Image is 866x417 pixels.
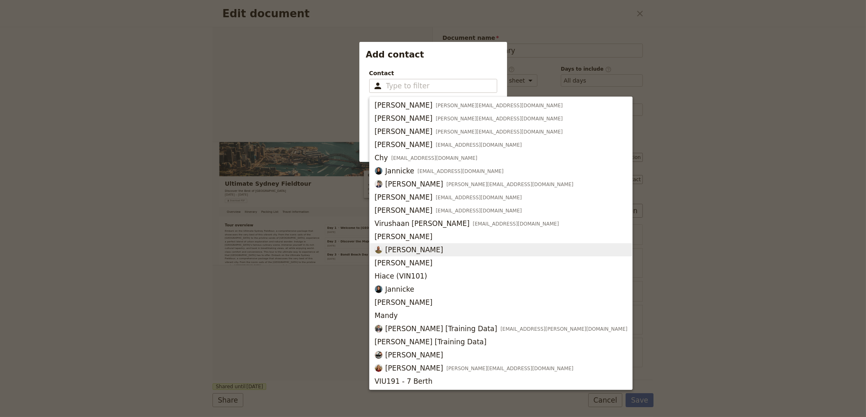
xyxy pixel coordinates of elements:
[372,119,482,127] a: outbacktours.com
[375,167,383,175] img: Profile
[30,121,85,131] span: [DATE] – [DATE]
[391,155,478,161] span: [EMAIL_ADDRESS][DOMAIN_NAME]
[375,100,432,110] span: [PERSON_NAME]
[370,283,632,296] button: ProfileJannicke
[385,284,414,294] span: Jannicke
[306,265,372,274] span: Bondi Beach Day
[375,311,398,320] span: Mandy
[372,109,482,117] a: testinbox+sales@fieldbook.com
[418,168,504,175] span: [EMAIL_ADDRESS][DOMAIN_NAME]
[370,112,632,125] button: [PERSON_NAME][PERSON_NAME][EMAIL_ADDRESS][DOMAIN_NAME]
[369,69,497,77] span: Contact
[385,363,443,373] span: [PERSON_NAME]
[370,164,632,177] button: ProfileJannicke[EMAIL_ADDRESS][DOMAIN_NAME]
[436,142,522,148] span: [EMAIL_ADDRESS][DOMAIN_NAME]
[436,194,522,201] span: [EMAIL_ADDRESS][DOMAIN_NAME]
[375,258,432,268] span: [PERSON_NAME]
[72,156,112,179] a: Itinerary
[382,99,434,108] span: [PHONE_NUMBER]
[372,99,482,108] a: +61231 123 123
[30,112,236,122] p: Discover the Best of [GEOGRAPHIC_DATA]
[385,324,497,334] span: [PERSON_NAME] [Training Data]
[370,335,632,348] button: [PERSON_NAME] [Training Data]
[375,219,470,228] span: Virushaan [PERSON_NAME]
[385,245,443,255] span: [PERSON_NAME]
[436,207,522,214] span: [EMAIL_ADDRESS][DOMAIN_NAME]
[386,81,492,91] input: Contact​
[385,179,443,189] span: [PERSON_NAME]
[30,195,98,205] span: Tour overview
[375,192,432,202] span: [PERSON_NAME]
[274,233,490,252] button: Day 2Discover the Majestic Blue Mountains[DATE]
[375,113,432,123] span: [PERSON_NAME]
[375,325,383,333] img: Profile
[370,138,632,151] button: [PERSON_NAME][EMAIL_ADDRESS][DOMAIN_NAME]
[370,309,632,322] button: Mandy
[436,115,563,122] span: [PERSON_NAME][EMAIL_ADDRESS][DOMAIN_NAME]
[30,136,83,146] button: ​Download PDF
[375,351,383,359] img: Profile
[375,153,388,163] span: Chy
[274,233,297,242] span: Day 2
[375,376,432,386] span: VIU191 - 7 Berth
[466,186,496,195] button: Expand all
[30,156,72,179] a: Overview
[370,191,632,204] button: [PERSON_NAME][EMAIL_ADDRESS][DOMAIN_NAME]
[30,210,258,299] span: Embark on the Ultimate Sydney Fieldtour, a comprehensive package that showcases the very best of ...
[375,364,383,372] img: Profile
[382,109,482,117] span: [EMAIL_ADDRESS][DOMAIN_NAME]
[385,350,443,360] span: [PERSON_NAME]
[375,127,432,136] span: [PERSON_NAME]
[500,326,628,332] span: [EMAIL_ADDRESS][PERSON_NAME][DOMAIN_NAME]
[370,322,632,335] button: Profile[PERSON_NAME] [Training Data][EMAIL_ADDRESS][PERSON_NAME][DOMAIN_NAME]
[375,285,383,293] img: Profile
[274,244,294,251] span: [DATE]
[370,243,632,256] button: Profile[PERSON_NAME]
[370,217,632,230] button: Virushaan [PERSON_NAME][EMAIL_ADDRESS][DOMAIN_NAME]
[375,271,427,281] span: Hiace (VIN101)
[112,156,163,179] a: Packing List
[375,205,432,215] span: [PERSON_NAME]
[370,362,632,375] button: Profile[PERSON_NAME][PERSON_NAME][EMAIL_ADDRESS][DOMAIN_NAME]
[370,270,632,283] button: Hiace (VIN101)
[375,246,383,254] img: Profile
[274,212,294,219] span: [DATE]
[370,230,632,243] button: [PERSON_NAME]
[375,180,383,188] img: Profile
[274,265,297,274] span: Day 3
[382,119,430,127] span: [DOMAIN_NAME]
[375,337,487,347] span: [PERSON_NAME] [Training Data]
[370,256,632,270] button: [PERSON_NAME]
[274,200,490,220] button: Day 1Welcome to [GEOGRAPHIC_DATA]![DATE]
[375,297,432,307] span: [PERSON_NAME]
[370,296,632,309] button: [PERSON_NAME]
[306,233,455,242] span: Discover the Majestic Blue Mountains
[473,221,559,227] span: [EMAIL_ADDRESS][DOMAIN_NAME]
[370,99,632,112] button: [PERSON_NAME][PERSON_NAME][EMAIL_ADDRESS][DOMAIN_NAME]
[375,232,432,242] span: [PERSON_NAME]
[373,81,383,91] span: ​
[436,129,563,135] span: [PERSON_NAME][EMAIL_ADDRESS][DOMAIN_NAME]
[370,151,632,164] button: Chy[EMAIL_ADDRESS][DOMAIN_NAME]
[370,375,632,388] button: VIU191 - 7 Berth
[370,204,632,217] button: [PERSON_NAME][EMAIL_ADDRESS][DOMAIN_NAME]
[274,265,490,284] button: Day 3Bondi Beach Day[DATE]
[370,177,632,191] button: Profile[PERSON_NAME][PERSON_NAME][EMAIL_ADDRESS][DOMAIN_NAME]
[306,200,440,210] span: Welcome to [GEOGRAPHIC_DATA]!
[372,76,446,92] img: Outback Tours logo
[385,166,414,176] span: Jannicke
[42,138,78,144] span: Download PDF
[274,200,297,210] span: Day 1
[370,348,632,362] button: Profile[PERSON_NAME]
[436,102,563,109] span: [PERSON_NAME][EMAIL_ADDRESS][DOMAIN_NAME]
[446,365,574,372] span: [PERSON_NAME][EMAIL_ADDRESS][DOMAIN_NAME]
[163,156,236,179] a: Travel Information
[375,140,432,150] span: [PERSON_NAME]
[366,48,500,61] h2: Add contact
[446,181,574,188] span: [PERSON_NAME][EMAIL_ADDRESS][DOMAIN_NAME]
[274,276,294,283] span: [DATE]
[370,125,632,138] button: [PERSON_NAME][PERSON_NAME][EMAIL_ADDRESS][DOMAIN_NAME]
